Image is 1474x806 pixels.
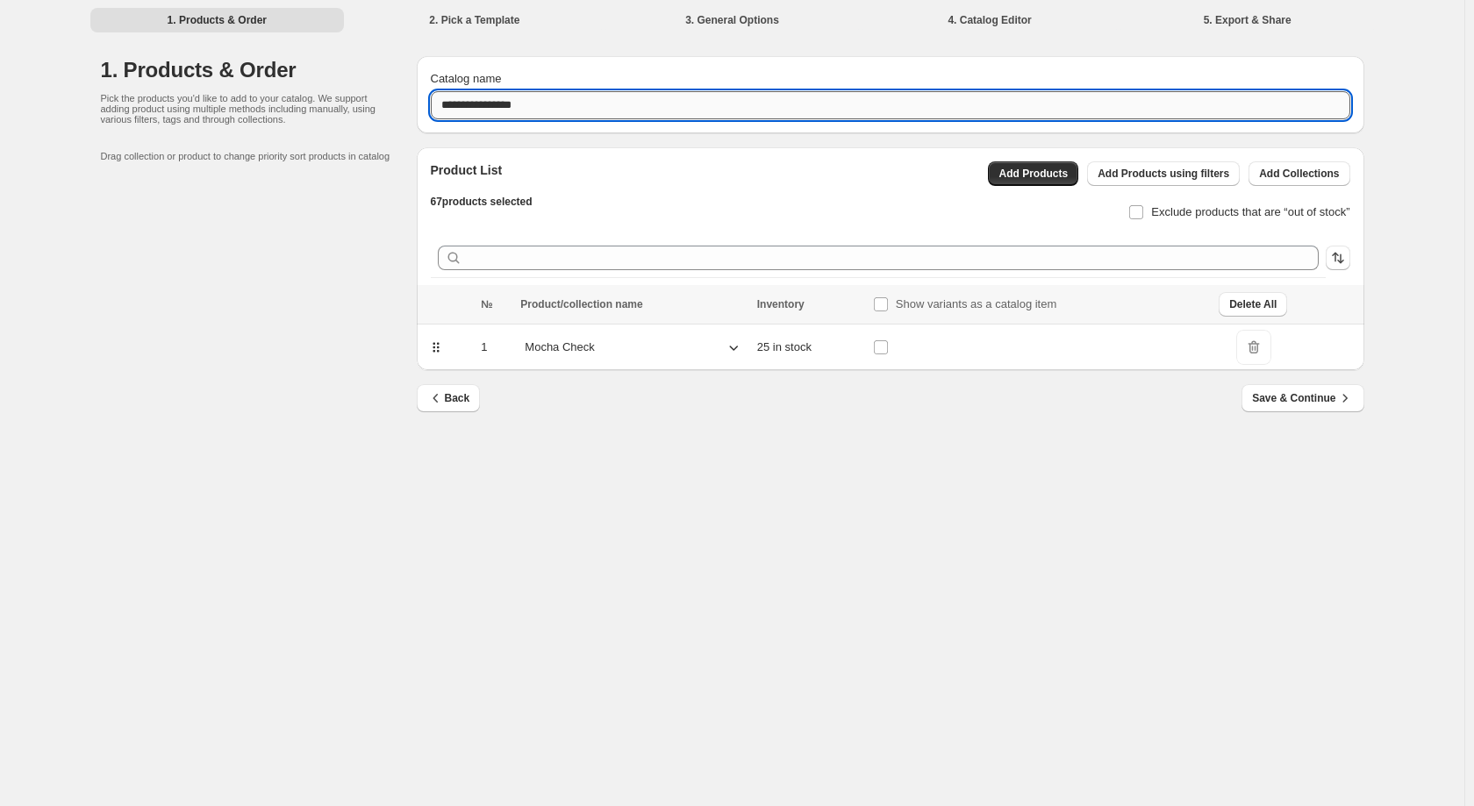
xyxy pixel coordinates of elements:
span: Back [427,389,470,407]
h1: 1. Products & Order [101,56,417,84]
p: Pick the products you'd like to add to your catalog. We support adding product using multiple met... [101,93,382,125]
span: Delete All [1229,297,1277,311]
span: Add Collections [1259,167,1339,181]
span: Exclude products that are “out of stock” [1151,205,1349,218]
button: Add Products [988,161,1078,186]
span: Product/collection name [520,298,642,310]
button: Delete All [1219,292,1287,317]
p: Mocha Check [525,339,594,356]
span: Catalog name [431,72,502,85]
span: Add Products using filters [1098,167,1229,181]
button: Back [417,384,481,412]
span: № [481,298,492,310]
span: 67 products selected [431,196,533,208]
span: Save & Continue [1252,389,1353,407]
p: Drag collection or product to change priority sort products in catalog [101,151,417,161]
h2: Product List [431,161,533,179]
span: Add Products [998,167,1068,181]
span: Show variants as a catalog item [896,297,1057,310]
div: Inventory [757,297,862,311]
span: 1 [481,340,487,353]
td: 25 in stock [752,325,868,371]
button: Add Products using filters [1087,161,1240,186]
button: Save & Continue [1241,384,1363,412]
button: Add Collections [1249,161,1349,186]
